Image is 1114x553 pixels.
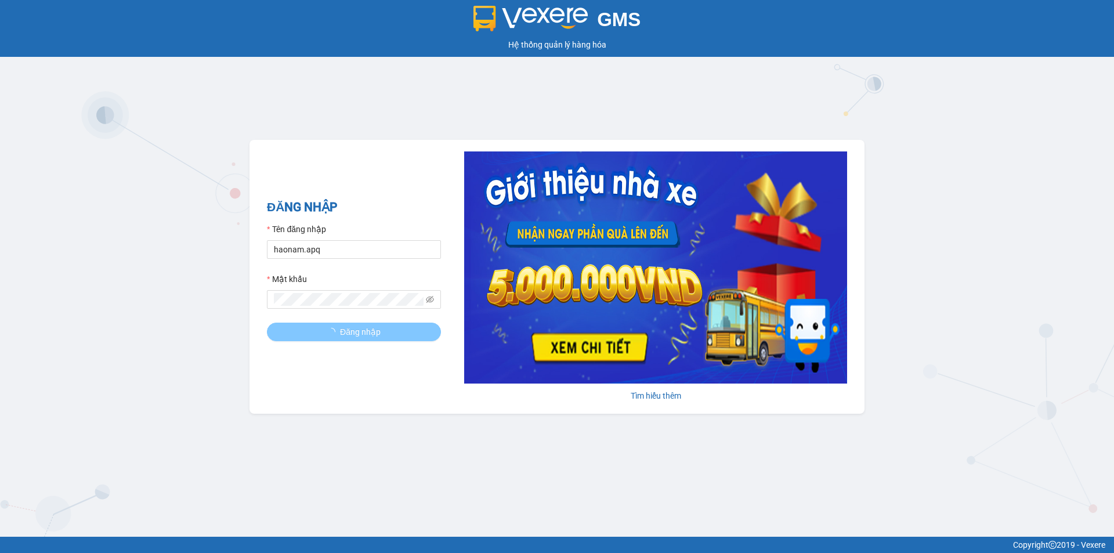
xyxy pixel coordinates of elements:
[426,295,434,303] span: eye-invisible
[267,273,307,285] label: Mật khẩu
[267,223,326,236] label: Tên đăng nhập
[327,328,340,336] span: loading
[464,389,847,402] div: Tìm hiểu thêm
[464,151,847,384] img: banner-0
[473,17,641,27] a: GMS
[1048,541,1057,549] span: copyright
[9,538,1105,551] div: Copyright 2019 - Vexere
[3,38,1111,51] div: Hệ thống quản lý hàng hóa
[274,293,424,306] input: Mật khẩu
[267,198,441,217] h2: ĐĂNG NHẬP
[267,323,441,341] button: Đăng nhập
[267,240,441,259] input: Tên đăng nhập
[597,9,641,30] span: GMS
[473,6,588,31] img: logo 2
[340,326,381,338] span: Đăng nhập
